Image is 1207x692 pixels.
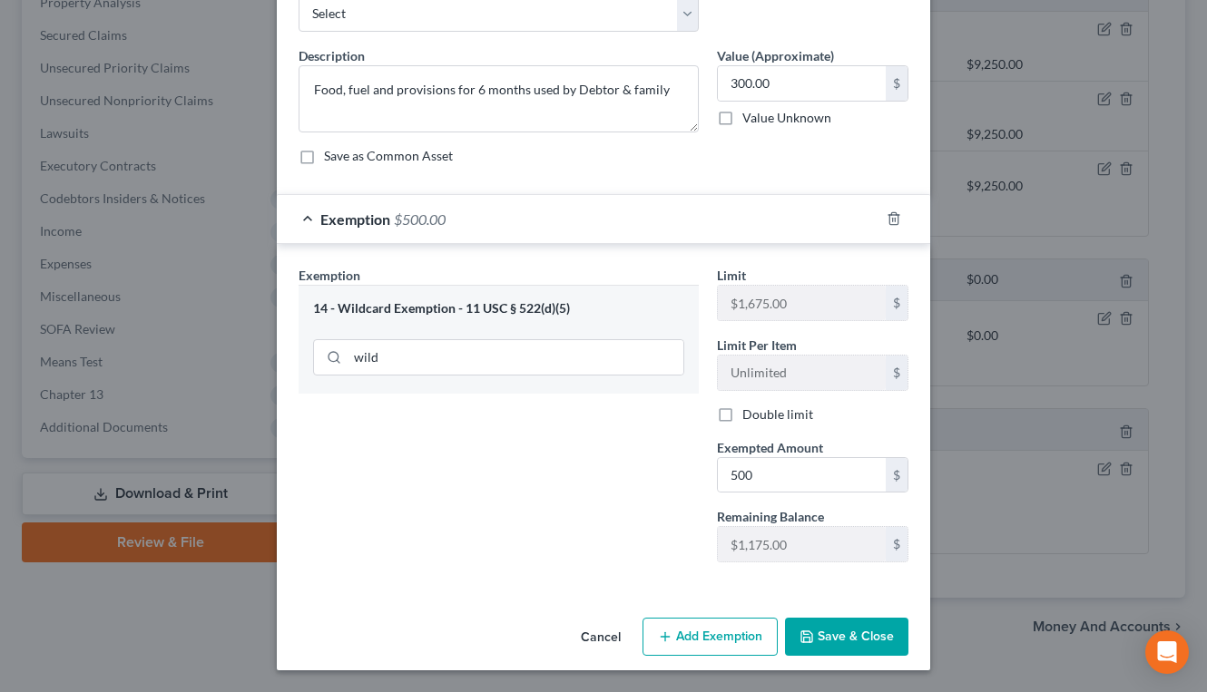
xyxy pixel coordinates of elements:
[742,405,813,424] label: Double limit
[717,440,823,455] span: Exempted Amount
[886,527,908,561] div: $
[717,46,834,65] label: Value (Approximate)
[718,458,886,492] input: 0.00
[1145,630,1189,674] div: Open Intercom Messenger
[718,66,886,101] input: 0.00
[643,618,778,656] button: Add Exemption
[886,458,908,492] div: $
[717,336,797,355] label: Limit Per Item
[299,268,360,283] span: Exemption
[886,66,908,101] div: $
[718,286,886,320] input: --
[394,210,446,228] span: $500.00
[717,507,824,526] label: Remaining Balance
[718,527,886,561] input: --
[320,210,390,228] span: Exemption
[566,619,635,656] button: Cancel
[324,147,453,165] label: Save as Common Asset
[299,48,365,63] span: Description
[717,268,746,283] span: Limit
[718,356,886,390] input: --
[313,300,684,317] div: 14 - Wildcard Exemption - 11 USC § 522(d)(5)
[886,286,908,320] div: $
[348,340,683,375] input: Search exemption rules...
[886,356,908,390] div: $
[742,109,831,127] label: Value Unknown
[785,618,908,656] button: Save & Close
